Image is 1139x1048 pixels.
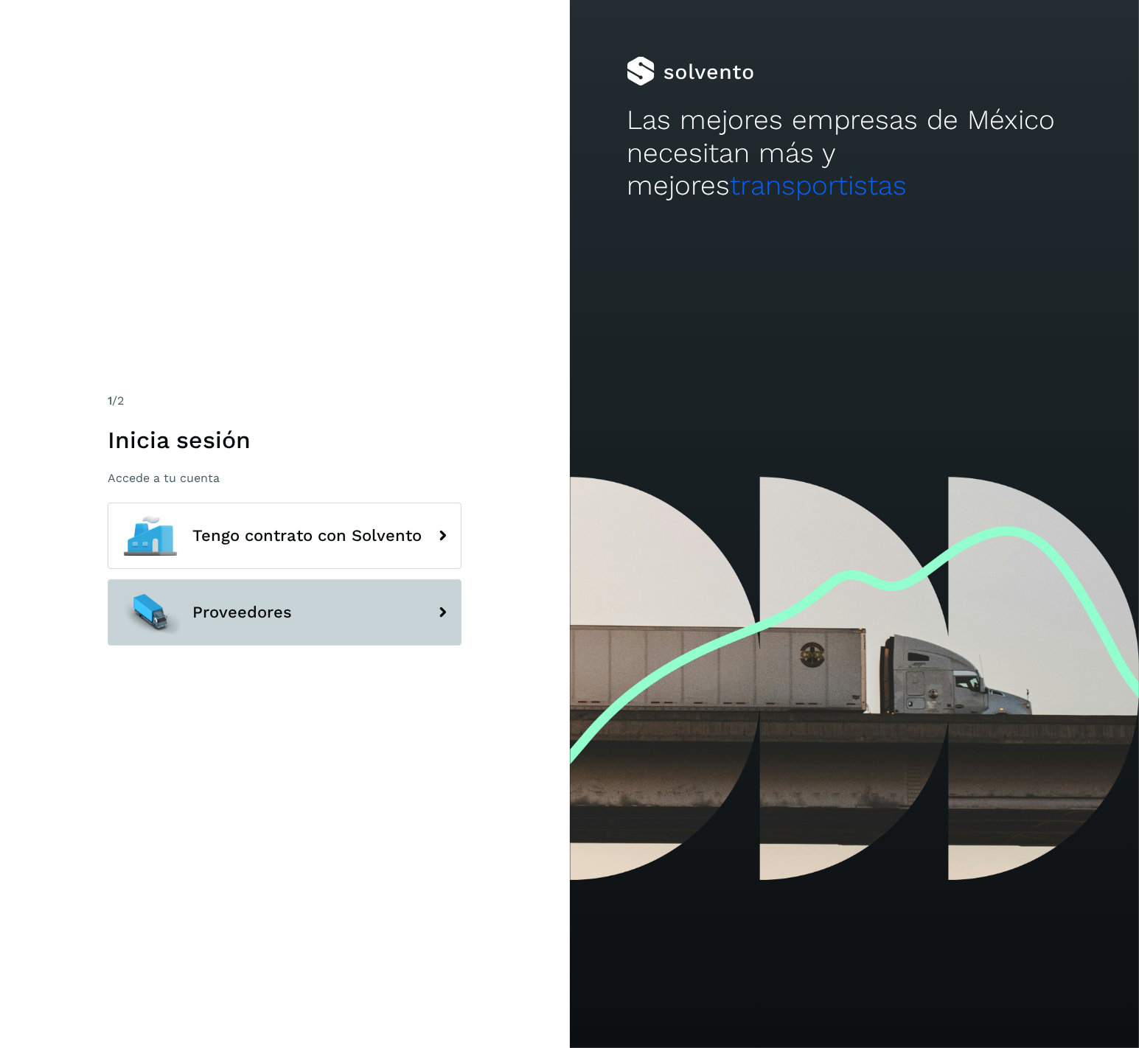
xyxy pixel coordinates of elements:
[108,579,461,646] button: Proveedores
[108,392,461,410] div: /2
[192,604,292,621] span: Proveedores
[108,503,461,569] button: Tengo contrato con Solvento
[108,394,112,408] span: 1
[108,426,461,454] h1: Inicia sesión
[730,170,907,201] span: transportistas
[627,104,1082,202] h2: Las mejores empresas de México necesitan más y mejores
[108,471,461,485] p: Accede a tu cuenta
[192,527,422,545] span: Tengo contrato con Solvento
